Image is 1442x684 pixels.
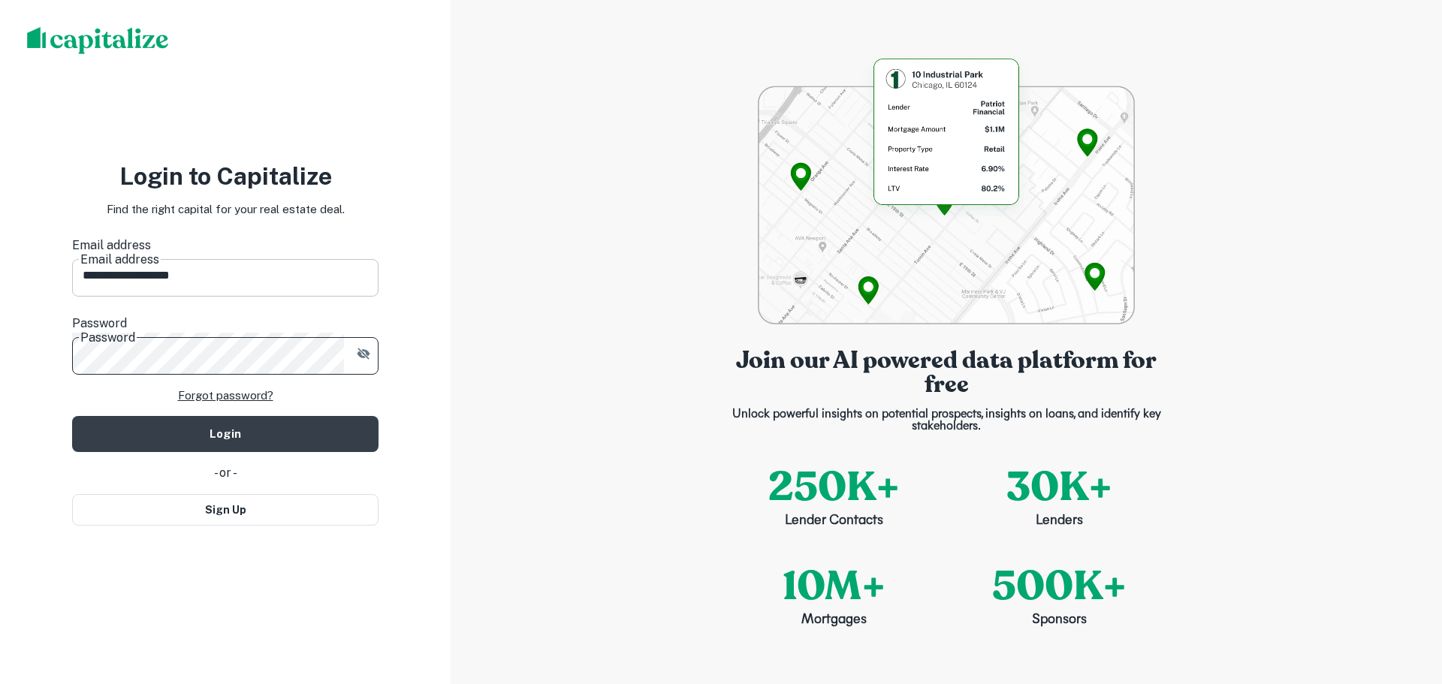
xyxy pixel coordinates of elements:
[72,315,379,333] label: Password
[1036,511,1083,532] p: Lenders
[72,158,379,194] h3: Login to Capitalize
[72,237,379,255] label: Email address
[768,457,900,517] p: 250K+
[1367,564,1442,636] iframe: Chat Widget
[1006,457,1112,517] p: 30K+
[783,556,885,616] p: 10M+
[1032,610,1087,631] p: Sponsors
[72,494,379,526] button: Sign Up
[721,348,1172,396] p: Join our AI powered data platform for free
[721,408,1172,432] p: Unlock powerful insights on potential prospects, insights on loans, and identify key stakeholders.
[801,610,867,631] p: Mortgages
[27,27,169,54] img: capitalize-logo.png
[758,54,1134,324] img: login-bg
[992,556,1127,616] p: 500K+
[72,464,379,482] div: - or -
[178,387,273,405] a: Forgot password?
[785,511,883,532] p: Lender Contacts
[72,416,379,452] button: Login
[107,200,345,218] p: Find the right capital for your real estate deal.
